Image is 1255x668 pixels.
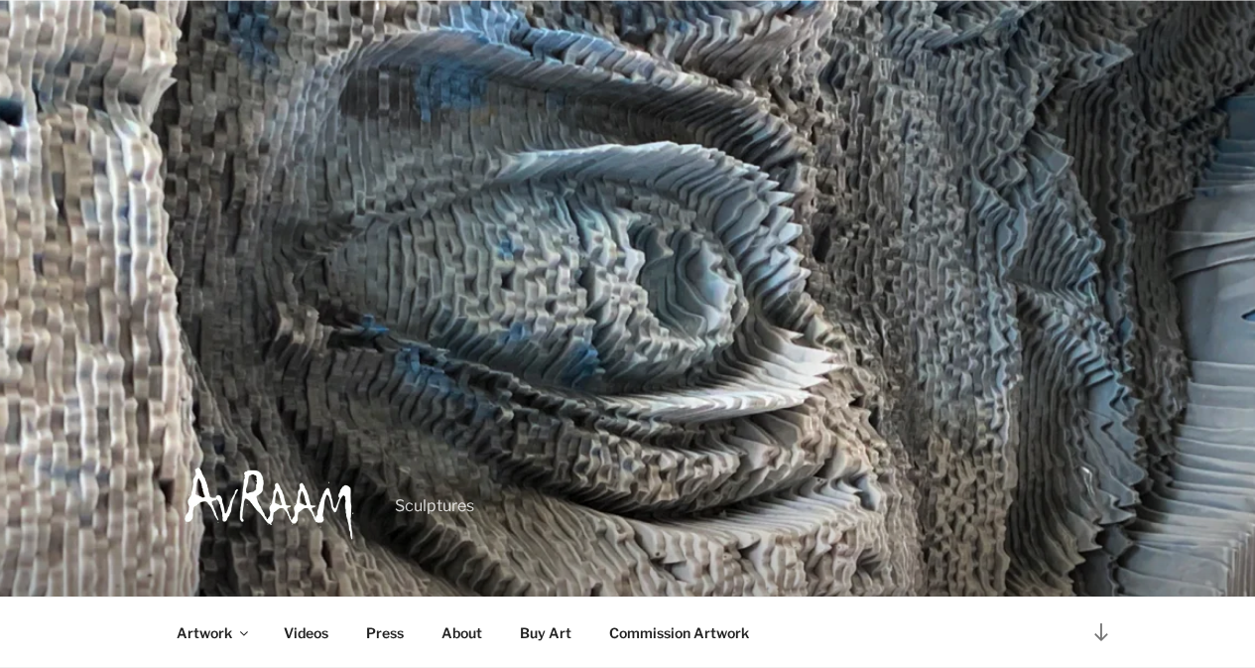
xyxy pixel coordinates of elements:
[349,608,422,657] a: Press
[160,608,1096,657] nav: Top Menu
[592,608,767,657] a: Commission Artwork
[160,608,264,657] a: Artwork
[267,608,346,657] a: Videos
[503,608,589,657] a: Buy Art
[395,494,474,518] p: Sculptures
[425,608,500,657] a: About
